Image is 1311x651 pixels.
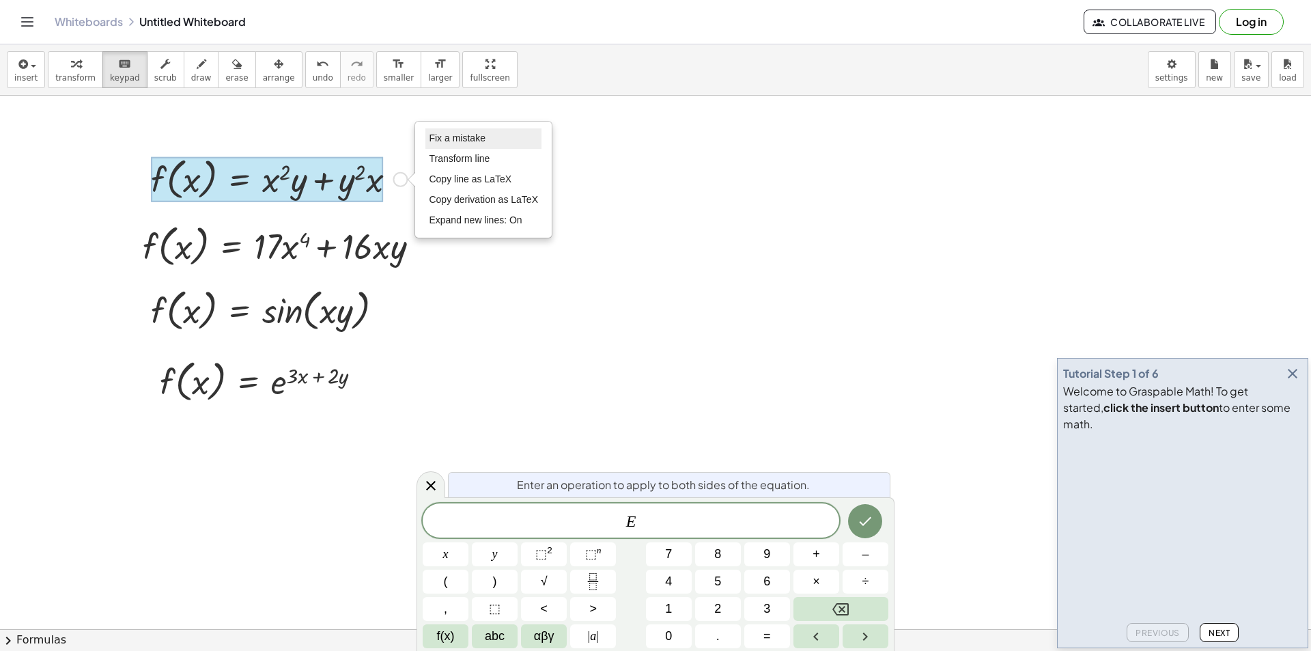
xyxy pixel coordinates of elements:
span: abc [485,627,505,646]
button: format_sizesmaller [376,51,421,88]
button: Times [793,570,839,594]
span: a [588,627,599,646]
span: Copy derivation as LaTeX [429,194,538,205]
button: settings [1148,51,1196,88]
button: ) [472,570,518,594]
button: Log in [1219,9,1284,35]
span: x [443,545,449,564]
span: – [862,545,869,564]
button: Greek alphabet [521,624,567,648]
span: ⬚ [535,547,547,561]
span: fullscreen [470,73,509,83]
span: 6 [763,572,770,591]
button: Fraction [570,570,616,594]
span: 0 [665,627,672,646]
div: Welcome to Graspable Math! To get started, to enter some math. [1063,383,1302,432]
span: insert [14,73,38,83]
span: < [540,600,548,618]
i: redo [350,56,363,72]
span: 9 [763,545,770,564]
button: new [1198,51,1231,88]
button: Right arrow [843,624,888,648]
span: load [1279,73,1297,83]
button: 3 [744,597,790,621]
i: undo [316,56,329,72]
i: format_size [434,56,447,72]
span: , [444,600,447,618]
span: Enter an operation to apply to both sides of the equation. [517,477,810,493]
span: ⬚ [489,600,501,618]
span: 8 [714,545,721,564]
span: × [813,572,820,591]
button: Backspace [793,597,888,621]
span: Fix a mistake [429,133,485,143]
button: Minus [843,542,888,566]
span: > [589,600,597,618]
span: αβγ [534,627,554,646]
button: insert [7,51,45,88]
button: format_sizelarger [421,51,460,88]
button: Greater than [570,597,616,621]
button: 0 [646,624,692,648]
span: 1 [665,600,672,618]
span: = [763,627,771,646]
button: , [423,597,468,621]
button: Collaborate Live [1084,10,1216,34]
span: larger [428,73,452,83]
button: ( [423,570,468,594]
a: Whiteboards [55,15,123,29]
button: Next [1200,623,1239,642]
button: redoredo [340,51,373,88]
div: Tutorial Step 1 of 6 [1063,365,1159,382]
button: 8 [695,542,741,566]
span: Expand new lines: On [429,214,522,225]
button: erase [218,51,255,88]
button: Square root [521,570,567,594]
button: Placeholder [472,597,518,621]
span: 4 [665,572,672,591]
span: 2 [714,600,721,618]
button: 4 [646,570,692,594]
span: 7 [665,545,672,564]
button: Alphabet [472,624,518,648]
i: keyboard [118,56,131,72]
span: | [596,629,599,643]
button: Squared [521,542,567,566]
button: keyboardkeypad [102,51,147,88]
span: ÷ [862,572,869,591]
button: Toggle navigation [16,11,38,33]
span: scrub [154,73,177,83]
span: redo [348,73,366,83]
button: Divide [843,570,888,594]
span: | [588,629,591,643]
button: Left arrow [793,624,839,648]
button: x [423,542,468,566]
span: ) [493,572,497,591]
button: 1 [646,597,692,621]
span: + [813,545,820,564]
b: click the insert button [1103,400,1219,415]
button: 6 [744,570,790,594]
span: √ [541,572,548,591]
span: Next [1209,628,1230,638]
span: . [716,627,720,646]
button: 5 [695,570,741,594]
span: Copy line as LaTeX [429,174,511,184]
button: save [1234,51,1269,88]
button: 9 [744,542,790,566]
button: y [472,542,518,566]
button: undoundo [305,51,341,88]
span: save [1241,73,1260,83]
span: Transform line [429,153,490,164]
var: E [626,512,636,530]
button: 2 [695,597,741,621]
span: undo [313,73,333,83]
span: ( [444,572,448,591]
button: Plus [793,542,839,566]
button: Done [848,504,882,538]
button: 7 [646,542,692,566]
span: Collaborate Live [1095,16,1204,28]
button: draw [184,51,219,88]
span: ⬚ [585,547,597,561]
i: format_size [392,56,405,72]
